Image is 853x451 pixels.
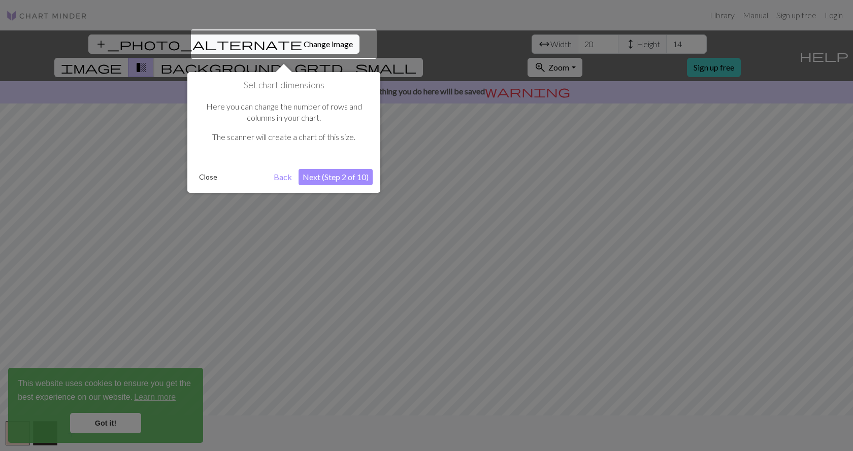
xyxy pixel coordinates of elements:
[299,169,373,185] button: Next (Step 2 of 10)
[200,101,368,124] p: Here you can change the number of rows and columns in your chart.
[195,80,373,91] h1: Set chart dimensions
[187,72,380,193] div: Set chart dimensions
[195,169,221,185] button: Close
[270,169,296,185] button: Back
[200,131,368,143] p: The scanner will create a chart of this size.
